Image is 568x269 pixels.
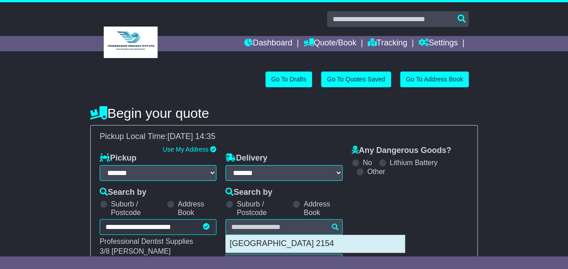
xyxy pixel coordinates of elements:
[100,188,146,197] label: Search by
[100,238,193,245] span: Professional Dentist Supplies
[237,200,288,217] label: Suburb / Postcode
[400,72,469,87] a: Go To Address Book
[321,72,391,87] a: Go To Quotes Saved
[225,153,267,163] label: Delivery
[367,36,407,51] a: Tracking
[167,132,216,141] span: [DATE] 14:35
[111,200,162,217] label: Suburb / Postcode
[225,188,272,197] label: Search by
[100,247,171,255] span: 3/8 [PERSON_NAME]
[367,167,385,176] label: Other
[90,106,478,121] h4: Begin your quote
[178,200,216,217] label: Address Book
[352,146,451,156] label: Any Dangerous Goods?
[390,158,438,167] label: Lithium Battery
[226,235,405,252] div: [GEOGRAPHIC_DATA] 2154
[304,36,357,51] a: Quote/Book
[363,158,372,167] label: No
[100,153,136,163] label: Pickup
[244,36,292,51] a: Dashboard
[95,132,473,142] div: Pickup Local Time:
[163,146,208,153] a: Use My Address
[304,200,342,217] label: Address Book
[265,72,312,87] a: Go To Drafts
[418,36,458,51] a: Settings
